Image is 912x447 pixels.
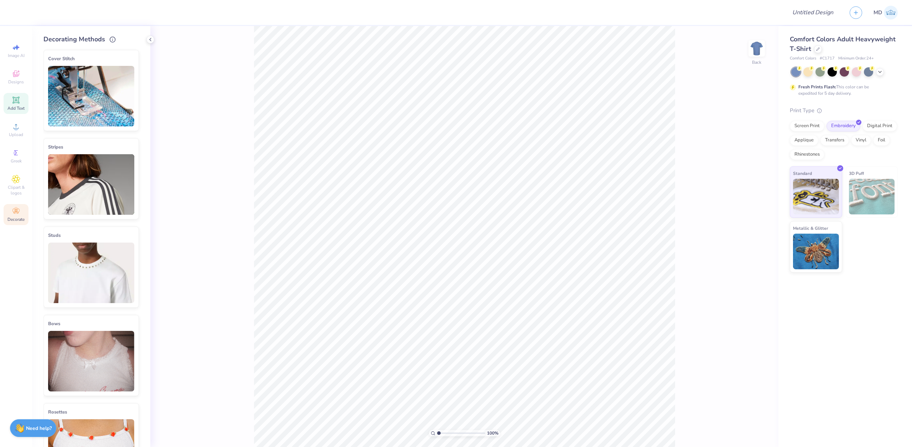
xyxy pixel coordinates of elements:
span: Standard [793,170,812,177]
div: Vinyl [851,135,871,146]
img: 3D Puff [849,179,895,214]
img: Back [750,41,764,56]
div: Bows [48,319,134,328]
span: Comfort Colors Adult Heavyweight T-Shirt [790,35,896,53]
img: Cover Stitch [48,66,134,126]
div: Decorating Methods [43,35,139,44]
span: Decorate [7,217,25,222]
span: Add Text [7,105,25,111]
span: Image AI [8,53,25,58]
div: Stripes [48,143,134,151]
div: Cover Stitch [48,54,134,63]
span: Metallic & Glitter [793,224,828,232]
div: Back [752,59,761,66]
img: Matthew Dean [884,6,898,20]
div: Digital Print [862,121,897,131]
span: Clipart & logos [4,184,28,196]
div: This color can be expedited for 5 day delivery. [798,84,886,97]
div: Foil [873,135,890,146]
input: Untitled Design [787,5,839,20]
span: # C1717 [820,56,835,62]
div: Rhinestones [790,149,824,160]
div: Embroidery [826,121,860,131]
span: Comfort Colors [790,56,816,62]
div: Transfers [820,135,849,146]
span: MD [874,9,882,17]
div: Print Type [790,106,898,115]
span: Minimum Order: 24 + [838,56,874,62]
div: Screen Print [790,121,824,131]
img: Metallic & Glitter [793,234,839,269]
div: Applique [790,135,818,146]
img: Standard [793,179,839,214]
img: Bows [48,331,134,391]
div: Rosettes [48,408,134,416]
span: 3D Puff [849,170,864,177]
span: 100 % [487,430,498,436]
img: Stripes [48,154,134,215]
a: MD [874,6,898,20]
img: Studs [48,243,134,303]
div: Studs [48,231,134,240]
span: Greek [11,158,22,164]
strong: Fresh Prints Flash: [798,84,836,90]
span: Designs [8,79,24,85]
span: Upload [9,132,23,137]
strong: Need help? [26,425,52,432]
